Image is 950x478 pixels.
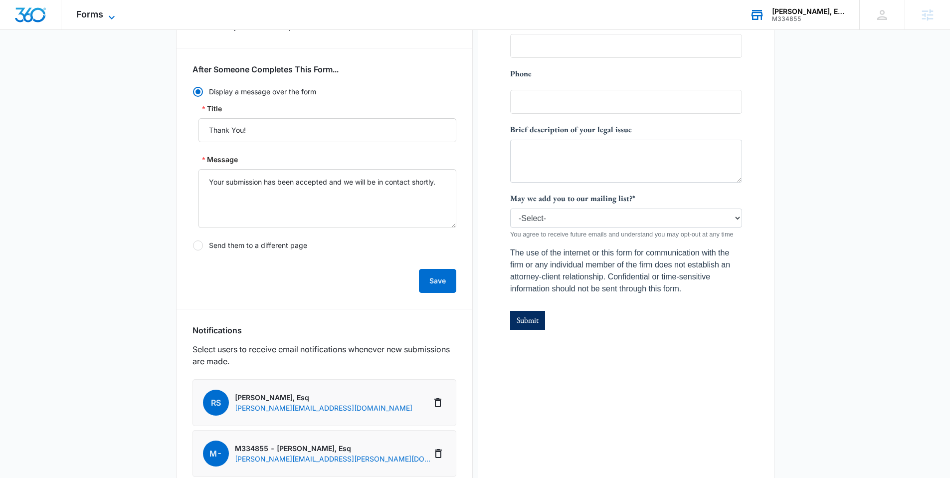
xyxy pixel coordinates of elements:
div: account id [772,15,845,22]
button: Delete Notification [431,446,446,462]
input: Title [198,118,456,142]
label: Display a message over the form [192,86,456,97]
p: [PERSON_NAME][EMAIL_ADDRESS][DOMAIN_NAME] [235,403,412,413]
p: [PERSON_NAME][EMAIL_ADDRESS][PERSON_NAME][DOMAIN_NAME] [235,454,431,464]
label: Send them to a different page [192,240,456,251]
button: Delete Notification [430,395,446,411]
label: Message [202,154,238,165]
span: RS [203,390,229,416]
div: account name [772,7,845,15]
button: Save [419,269,456,293]
span: M- [203,441,229,467]
label: Title [202,103,222,114]
span: Forms [76,9,103,19]
p: Select users to receive email notifications whenever new submissions are made. [192,343,456,367]
h3: Notifications [192,325,242,335]
p: [PERSON_NAME], Esq [235,392,412,403]
p: M334855 - [PERSON_NAME], Esq [235,443,431,454]
h3: After Someone Completes This Form... [192,64,339,74]
textarea: Message [198,169,456,228]
span: Submit [6,359,28,369]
